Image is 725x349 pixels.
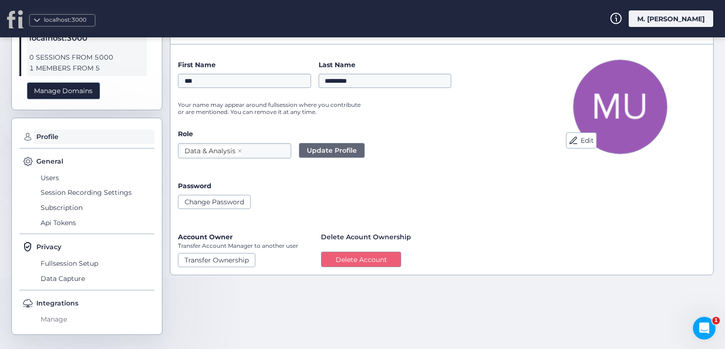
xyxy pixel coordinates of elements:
div: Manage Domains [27,82,100,100]
span: Users [38,170,154,185]
button: Delete Account [321,252,401,268]
span: localhost:3000 [29,32,144,44]
label: Last Name [319,60,452,70]
span: 1 [712,317,720,324]
p: Transfer Account Manager to another user [178,242,298,249]
label: Password [178,182,211,190]
span: 1 MEMBERS FROM 5 [29,63,144,74]
span: 0 SESSIONS FROM 5000 [29,52,144,63]
button: Edit [566,132,597,148]
img: Avatar Picture [573,60,667,154]
div: localhost:3000 [42,16,89,25]
button: Update Profile [299,143,365,158]
span: Privacy [36,242,61,252]
label: Role [178,129,520,139]
p: Your name may appear around fullsession where you contribute or are mentioned. You can remove it ... [178,101,367,115]
button: Change Password [178,195,251,209]
iframe: Intercom live chat [693,317,716,340]
button: Transfer Ownership [178,253,255,267]
label: First Name [178,60,311,70]
div: Data & Analysis [185,146,236,156]
span: Data Capture [38,271,154,286]
span: Session Recording Settings [38,185,154,201]
span: Manage [38,312,154,327]
span: Update Profile [307,145,357,156]
label: Account Owner [178,233,233,241]
span: General [36,156,63,166]
div: M. [PERSON_NAME] [629,10,713,27]
nz-select-item: Data & Analysis [180,145,243,157]
span: Api Tokens [38,215,154,230]
span: Delete Acount Ownership [321,232,411,242]
span: Integrations [36,298,78,308]
span: Fullsession Setup [38,256,154,271]
span: Profile [34,130,154,145]
span: Subscription [38,200,154,215]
